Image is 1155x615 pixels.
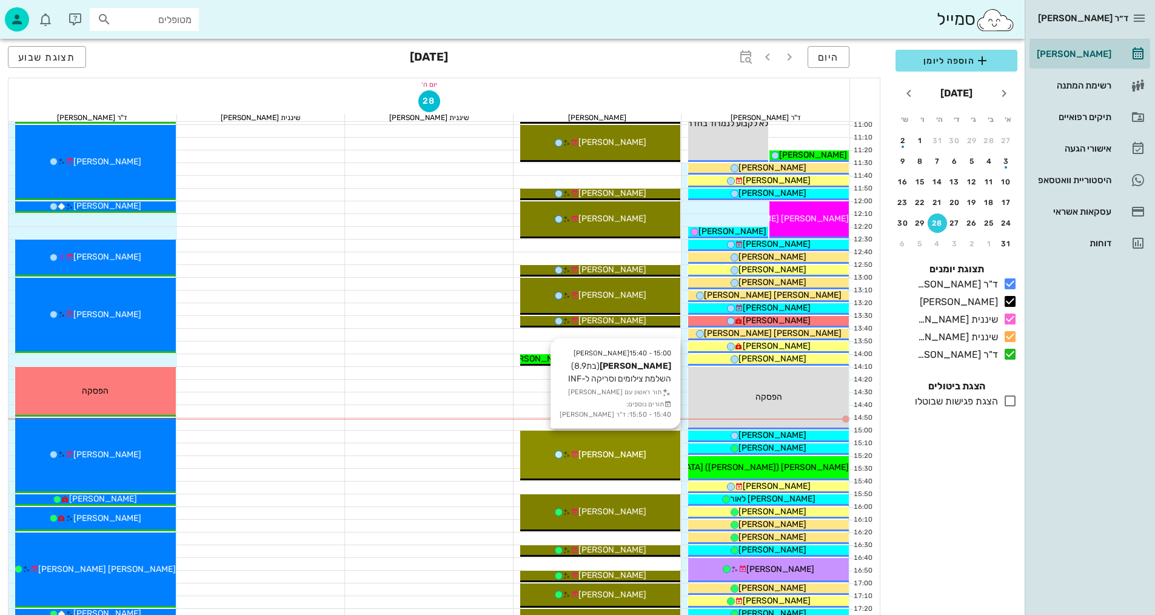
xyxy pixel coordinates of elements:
[1029,102,1150,132] a: תיקים רפואיים
[850,286,875,296] div: 13:10
[966,109,982,130] th: ג׳
[911,198,930,207] div: 22
[850,400,875,411] div: 14:40
[850,311,875,321] div: 13:30
[1029,71,1150,100] a: רשימת המתנה
[928,193,947,212] button: 21
[912,277,998,292] div: ד"ר [PERSON_NAME]
[997,136,1016,145] div: 27
[893,136,912,145] div: 2
[743,481,811,491] span: [PERSON_NAME]
[73,309,141,320] span: [PERSON_NAME]
[945,213,965,233] button: 27
[850,120,875,130] div: 11:00
[850,209,875,220] div: 12:10
[893,219,912,227] div: 30
[8,78,849,90] div: יום ה׳
[578,264,646,275] span: [PERSON_NAME]
[618,462,849,472] span: [PERSON_NAME] ([PERSON_NAME]) [GEOGRAPHIC_DATA]
[850,273,875,283] div: 13:00
[850,337,875,347] div: 13:50
[850,540,875,551] div: 16:30
[1029,197,1150,226] a: עסקאות אשראי
[578,449,646,460] span: [PERSON_NAME]
[980,234,999,254] button: 1
[911,178,930,186] div: 15
[38,564,176,574] span: [PERSON_NAME] [PERSON_NAME]
[660,118,768,129] span: לא לקבוע לנמרוד בחדר טיפולים
[808,46,849,68] button: היום
[948,109,964,130] th: ד׳
[896,379,1017,394] h4: הצגת ביטולים
[850,184,875,194] div: 11:50
[850,247,875,258] div: 12:40
[911,234,930,254] button: 5
[850,515,875,525] div: 16:10
[997,193,1016,212] button: 17
[1034,49,1111,59] div: [PERSON_NAME]
[997,172,1016,192] button: 10
[73,156,141,167] span: [PERSON_NAME]
[928,136,947,145] div: 31
[850,426,875,436] div: 15:00
[345,114,513,121] div: שיננית [PERSON_NAME]
[743,239,811,249] span: [PERSON_NAME]
[893,152,912,171] button: 9
[850,349,875,360] div: 14:00
[1029,166,1150,195] a: היסטוריית וואטסאפ
[980,219,999,227] div: 25
[893,157,912,166] div: 9
[177,114,345,121] div: שיננית [PERSON_NAME]
[850,235,875,245] div: 12:30
[997,152,1016,171] button: 3
[738,545,806,555] span: [PERSON_NAME]
[514,114,681,121] div: [PERSON_NAME]
[704,290,842,300] span: [PERSON_NAME] [PERSON_NAME]
[911,240,930,248] div: 5
[738,430,806,440] span: [PERSON_NAME]
[905,53,1008,68] span: הוספה ליומן
[893,172,912,192] button: 16
[779,150,847,160] span: [PERSON_NAME]
[578,137,646,147] span: [PERSON_NAME]
[410,46,448,70] h3: [DATE]
[1034,81,1111,90] div: רשימת המתנה
[850,375,875,385] div: 14:20
[850,171,875,181] div: 11:40
[945,234,965,254] button: 3
[962,219,982,227] div: 26
[419,96,440,106] span: 28
[980,152,999,171] button: 4
[893,178,912,186] div: 16
[928,198,947,207] div: 21
[850,413,875,423] div: 14:50
[73,449,141,460] span: [PERSON_NAME]
[743,341,811,351] span: [PERSON_NAME]
[962,198,982,207] div: 19
[73,513,141,523] span: [PERSON_NAME]
[18,52,76,63] span: תצוגת שבוע
[980,240,999,248] div: 1
[730,494,815,504] span: [PERSON_NAME] לאור
[914,109,929,130] th: ו׳
[962,213,982,233] button: 26
[962,136,982,145] div: 29
[983,109,999,130] th: ב׳
[962,152,982,171] button: 5
[980,193,999,212] button: 18
[997,178,1016,186] div: 10
[893,198,912,207] div: 23
[1029,39,1150,69] a: [PERSON_NAME]
[738,506,806,517] span: [PERSON_NAME]
[1034,207,1111,217] div: עסקאות אשראי
[893,213,912,233] button: 30
[8,46,86,68] button: תצוגת שבוע
[850,133,875,143] div: 11:10
[578,545,646,555] span: [PERSON_NAME]
[578,188,646,198] span: [PERSON_NAME]
[1034,144,1111,153] div: אישורי הגעה
[743,303,811,313] span: [PERSON_NAME]
[912,330,998,344] div: שיננית [PERSON_NAME]
[945,131,965,150] button: 30
[945,136,965,145] div: 30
